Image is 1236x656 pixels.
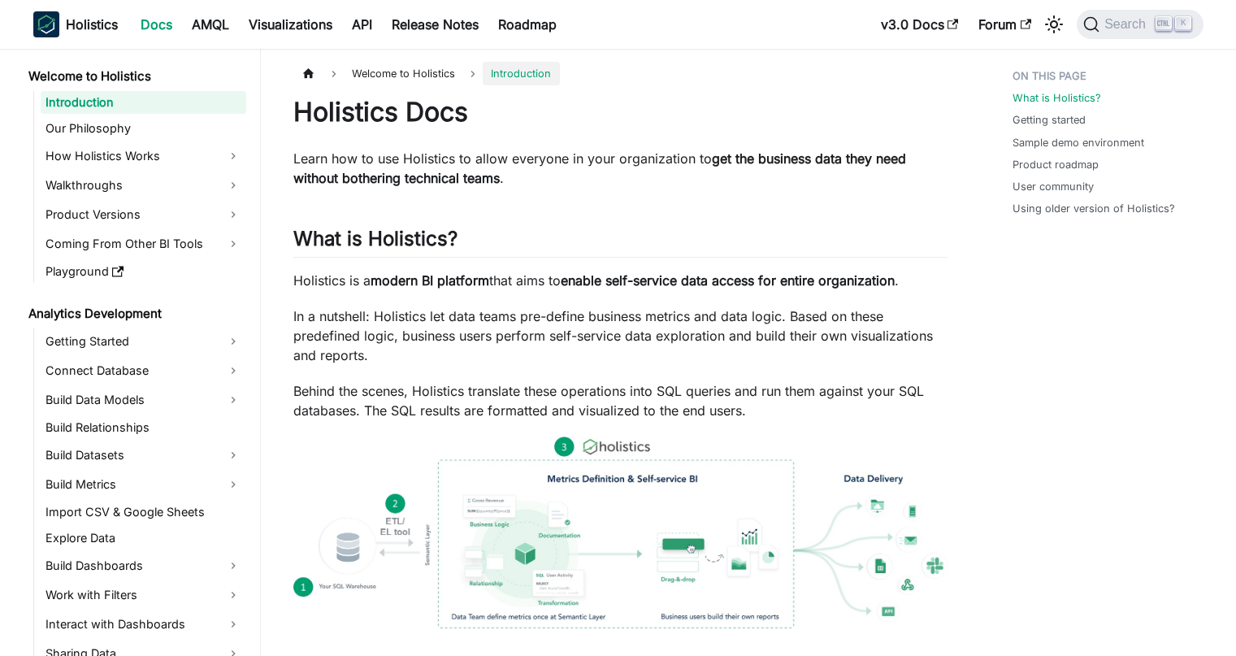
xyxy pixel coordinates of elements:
[969,11,1041,37] a: Forum
[293,381,948,420] p: Behind the scenes, Holistics translate these operations into SQL queries and run them against you...
[483,62,559,85] span: Introduction
[1013,112,1086,128] a: Getting started
[41,611,246,637] a: Interact with Dashboards
[41,471,246,497] a: Build Metrics
[41,387,246,413] a: Build Data Models
[24,302,246,325] a: Analytics Development
[561,272,895,289] strong: enable self-service data access for entire organization
[293,227,948,258] h2: What is Holistics?
[41,553,246,579] a: Build Dashboards
[41,231,246,257] a: Coming From Other BI Tools
[1013,135,1144,150] a: Sample demo environment
[41,527,246,550] a: Explore Data
[131,11,182,37] a: Docs
[293,62,324,85] a: Home page
[293,437,948,628] img: How Holistics fits in your Data Stack
[41,91,246,114] a: Introduction
[41,501,246,523] a: Import CSV & Google Sheets
[41,416,246,439] a: Build Relationships
[33,11,118,37] a: HolisticsHolistics
[41,172,246,198] a: Walkthroughs
[1099,17,1156,32] span: Search
[488,11,566,37] a: Roadmap
[342,11,382,37] a: API
[41,117,246,140] a: Our Philosophy
[382,11,488,37] a: Release Notes
[41,328,246,354] a: Getting Started
[1175,16,1191,31] kbd: K
[41,143,246,169] a: How Holistics Works
[41,202,246,228] a: Product Versions
[33,11,59,37] img: Holistics
[17,49,261,656] nav: Docs sidebar
[293,96,948,128] h1: Holistics Docs
[41,442,246,468] a: Build Datasets
[293,62,948,85] nav: Breadcrumbs
[871,11,969,37] a: v3.0 Docs
[1013,201,1175,216] a: Using older version of Holistics?
[1013,157,1099,172] a: Product roadmap
[182,11,239,37] a: AMQL
[41,260,246,283] a: Playground
[344,62,463,85] span: Welcome to Holistics
[24,65,246,88] a: Welcome to Holistics
[293,271,948,290] p: Holistics is a that aims to .
[1077,10,1203,39] button: Search (Ctrl+K)
[66,15,118,34] b: Holistics
[41,582,246,608] a: Work with Filters
[41,358,246,384] a: Connect Database
[293,149,948,188] p: Learn how to use Holistics to allow everyone in your organization to .
[1013,179,1094,194] a: User community
[239,11,342,37] a: Visualizations
[1041,11,1067,37] button: Switch between dark and light mode (currently light mode)
[293,306,948,365] p: In a nutshell: Holistics let data teams pre-define business metrics and data logic. Based on thes...
[371,272,489,289] strong: modern BI platform
[1013,90,1101,106] a: What is Holistics?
